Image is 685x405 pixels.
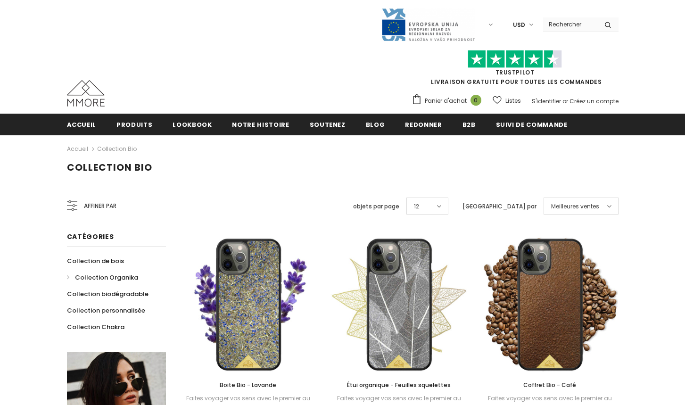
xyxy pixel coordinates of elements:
[468,50,562,68] img: Faites confiance aux étoiles pilotes
[232,114,289,135] a: Notre histoire
[116,120,152,129] span: Produits
[97,145,137,153] a: Collection Bio
[569,97,619,105] a: Créez un compte
[116,114,152,135] a: Produits
[532,97,561,105] a: S'identifier
[496,120,568,129] span: Suivi de commande
[493,92,521,109] a: Listes
[67,256,124,265] span: Collection de bois
[67,80,105,107] img: Cas MMORE
[381,8,475,42] img: Javni Razpis
[310,120,346,129] span: soutenez
[462,202,536,211] label: [GEOGRAPHIC_DATA] par
[414,202,419,211] span: 12
[67,143,88,155] a: Accueil
[513,20,525,30] span: USD
[462,114,476,135] a: B2B
[425,96,467,106] span: Panier d'achat
[180,380,317,390] a: Boite Bio - Lavande
[347,381,451,389] span: Étui organique - Feuilles squelettes
[67,269,138,286] a: Collection Organika
[523,381,576,389] span: Coffret Bio - Café
[67,302,145,319] a: Collection personnalisée
[67,161,152,174] span: Collection Bio
[495,68,535,76] a: TrustPilot
[67,319,124,335] a: Collection Chakra
[470,95,481,106] span: 0
[381,20,475,28] a: Javni Razpis
[353,202,399,211] label: objets par page
[67,306,145,315] span: Collection personnalisée
[67,120,97,129] span: Accueil
[310,114,346,135] a: soutenez
[67,253,124,269] a: Collection de bois
[405,120,442,129] span: Redonner
[505,96,521,106] span: Listes
[84,201,116,211] span: Affiner par
[173,114,212,135] a: Lookbook
[220,381,276,389] span: Boite Bio - Lavande
[330,380,467,390] a: Étui organique - Feuilles squelettes
[232,120,289,129] span: Notre histoire
[366,114,385,135] a: Blog
[67,289,149,298] span: Collection biodégradable
[67,232,114,241] span: Catégories
[75,273,138,282] span: Collection Organika
[496,114,568,135] a: Suivi de commande
[462,120,476,129] span: B2B
[481,380,618,390] a: Coffret Bio - Café
[366,120,385,129] span: Blog
[412,94,486,108] a: Panier d'achat 0
[562,97,568,105] span: or
[405,114,442,135] a: Redonner
[412,54,619,86] span: LIVRAISON GRATUITE POUR TOUTES LES COMMANDES
[67,286,149,302] a: Collection biodégradable
[551,202,599,211] span: Meilleures ventes
[67,322,124,331] span: Collection Chakra
[173,120,212,129] span: Lookbook
[67,114,97,135] a: Accueil
[543,17,597,31] input: Search Site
